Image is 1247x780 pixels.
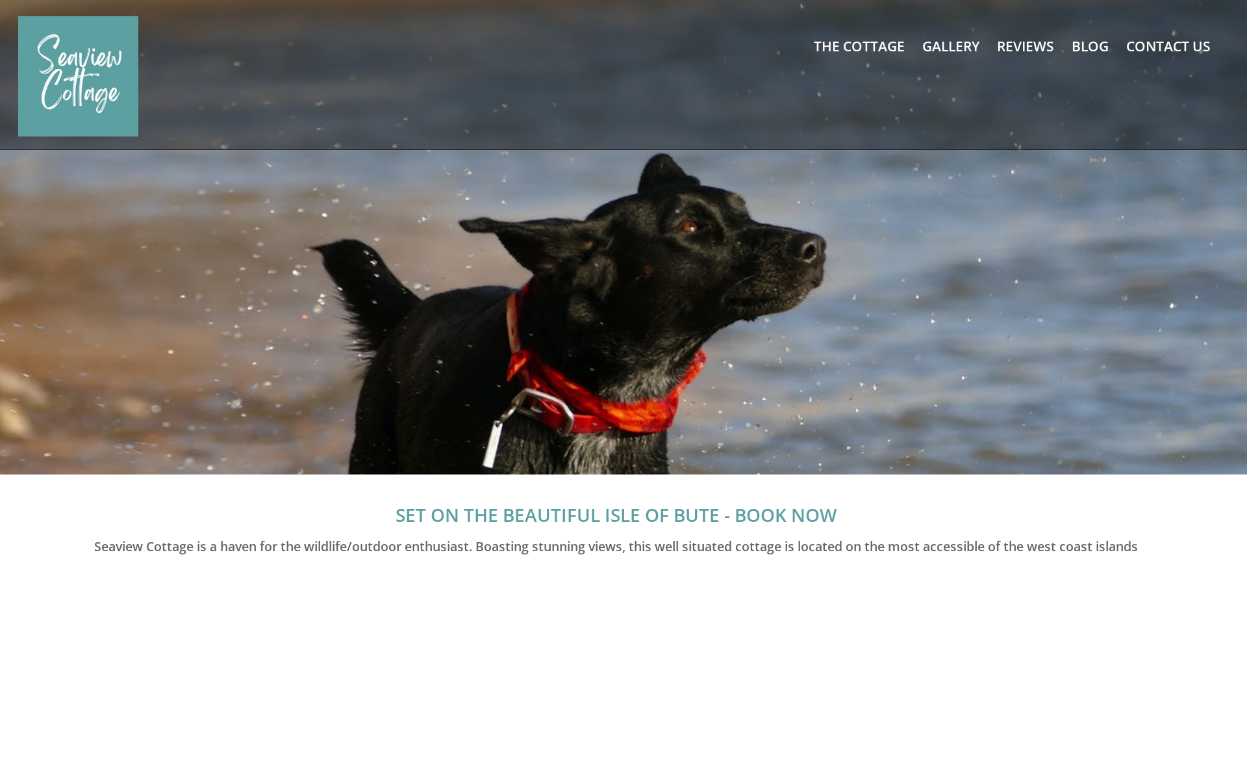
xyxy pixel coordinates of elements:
a: Blog [1072,37,1109,55]
h1: SET ON THE BEAUTIFUL ISLE OF BUTE - BOOK NOW [26,502,1205,527]
a: Contact Us [1126,37,1211,55]
a: Gallery [922,37,979,55]
img: Seaview Cottage [18,16,138,136]
a: The Cottage [814,37,905,55]
a: Reviews [997,37,1054,55]
h2: Seaview Cottage is a haven for the wildlife/outdoor enthusiast. Boasting stunning views, this wel... [26,537,1205,556]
